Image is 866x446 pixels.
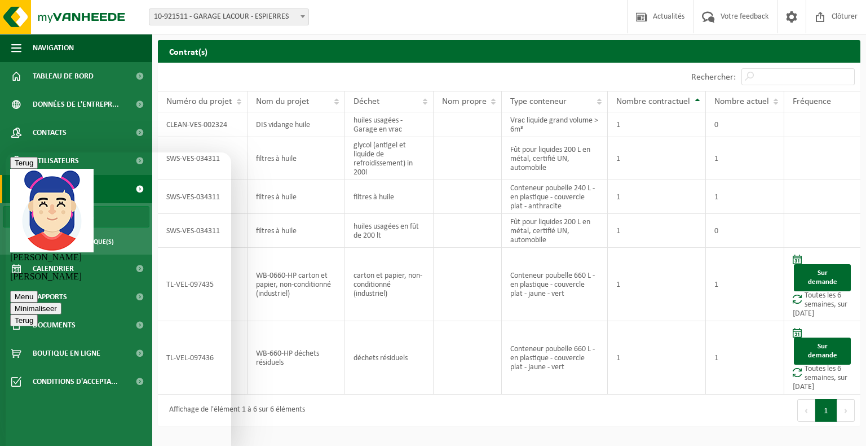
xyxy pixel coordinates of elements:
[502,214,608,248] td: Fût pour liquides 200 L en métal, certifié UN, automobile
[706,248,785,321] td: 1
[815,399,837,422] button: 1
[248,137,345,180] td: filtres à huile
[714,97,769,106] span: Nombre actuel
[158,137,248,180] td: SWS-VES-034311
[256,97,309,106] span: Nom du projet
[794,338,851,365] a: Sur demande
[248,248,345,321] td: WB-0660-HP carton et papier, non-conditionné (industriel)
[33,34,74,62] span: Navigation
[345,180,434,214] td: filtres à huile
[706,137,785,180] td: 1
[706,112,785,137] td: 0
[797,399,815,422] button: Previous
[794,264,851,291] a: Sur demande
[158,40,860,62] h2: Contrat(s)
[442,97,487,106] span: Nom propre
[510,97,567,106] span: Type conteneur
[608,112,706,137] td: 1
[3,230,149,252] a: Contrat(s) historique(s)
[345,214,434,248] td: huiles usagées en fût de 200 lt
[345,248,434,321] td: carton et papier, non-conditionné (industriel)
[608,137,706,180] td: 1
[248,180,345,214] td: filtres à huile
[616,97,690,106] span: Nombre contractuel
[345,112,434,137] td: huiles usagées - Garage en vrac
[502,180,608,214] td: Conteneur poubelle 240 L - en plastique - couvercle plat - anthracite
[248,321,345,395] td: WB-660-HP déchets résiduels
[149,9,308,25] span: 10-921511 - GARAGE LACOUR - ESPIERRES
[793,97,831,106] span: Fréquence
[33,147,79,175] span: Utilisateurs
[608,214,706,248] td: 1
[691,73,736,82] label: Rechercher:
[33,62,94,90] span: Tableau de bord
[608,248,706,321] td: 1
[149,8,309,25] span: 10-921511 - GARAGE LACOUR - ESPIERRES
[502,137,608,180] td: Fût pour liquides 200 L en métal, certifié UN, automobile
[784,321,860,395] td: Toutes les 6 semaines, sur [DATE]
[164,400,305,421] div: Affichage de l'élément 1 à 6 sur 6 éléments
[9,164,28,172] span: Terug
[345,321,434,395] td: déchets résiduels
[837,399,855,422] button: Next
[502,321,608,395] td: Conteneur poubelle 660 L - en plastique - couvercle plat - jaune - vert
[345,137,434,180] td: glycol (antigel et liquide de refroidissement) in 200l
[706,180,785,214] td: 1
[784,248,860,321] td: Toutes les 6 semaines, sur [DATE]
[502,248,608,321] td: Conteneur poubelle 660 L - en plastique - couvercle plat - jaune - vert
[706,321,785,395] td: 1
[33,119,67,147] span: Contacts
[706,214,785,248] td: 0
[6,152,231,446] iframe: chat widget
[166,97,232,106] span: Numéro du projet
[248,112,345,137] td: DIS vidange huile
[33,90,119,119] span: Données de l'entrepr...
[158,112,248,137] td: CLEAN-VES-002324
[248,214,345,248] td: filtres à huile
[354,97,379,106] span: Déchet
[608,321,706,395] td: 1
[3,206,149,228] a: Contrat(s) actif(s)
[502,112,608,137] td: Vrac liquide grand volume > 6m³
[608,180,706,214] td: 1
